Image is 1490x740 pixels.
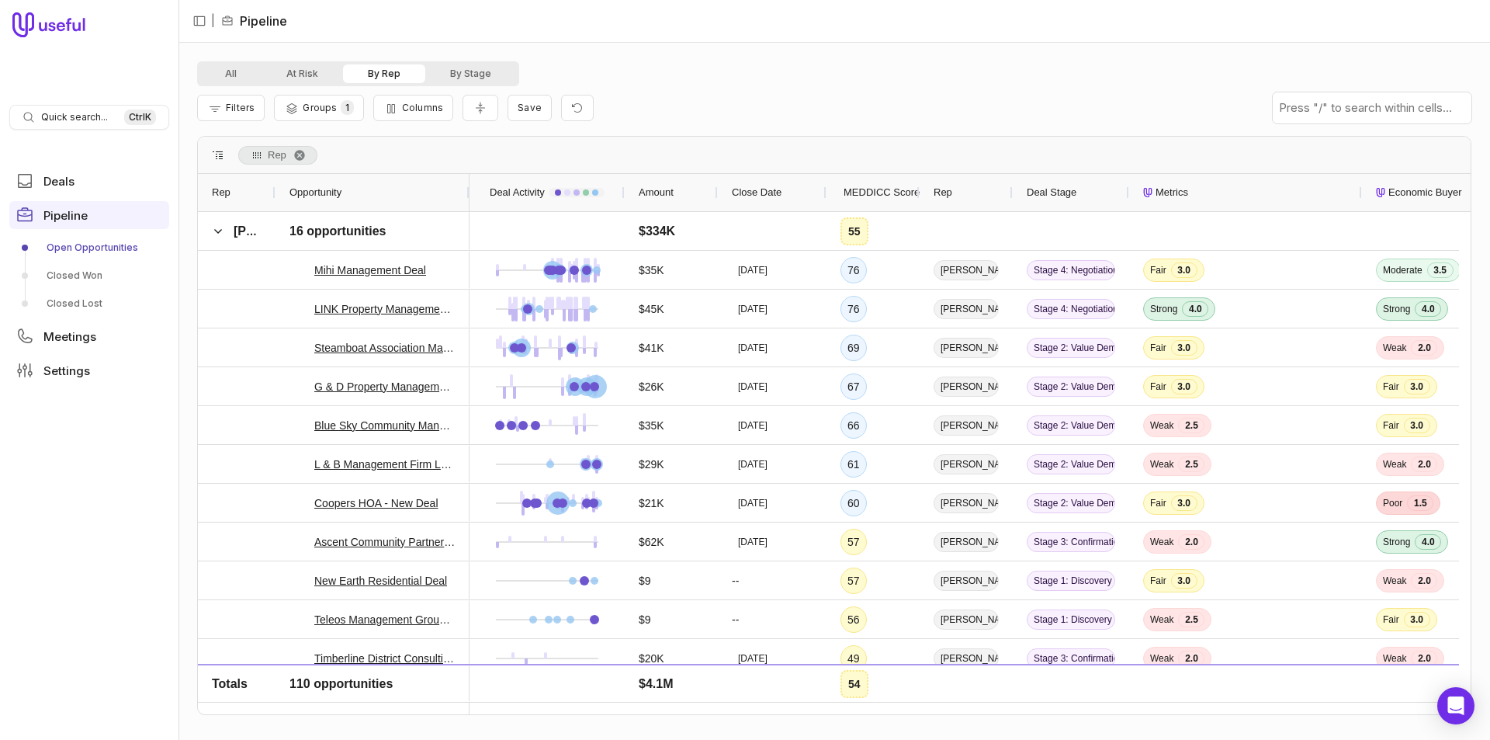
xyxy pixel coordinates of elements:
span: Fair [1383,419,1399,432]
span: 2.0 [1411,573,1437,589]
a: LINK Property Management - New Deal [314,300,456,318]
div: 66 [847,416,860,435]
div: 57 [847,533,860,551]
a: Closed Lost [9,291,169,316]
span: 3.0 [1171,262,1197,278]
a: Ascent Community Partners - New Deal [314,533,456,551]
a: G & D Property Management - New Deal [314,377,456,396]
a: Timberline District Consulting - New Deal [314,649,456,668]
span: Stage 2: Value Demonstration [1027,377,1115,397]
span: Settings [43,365,90,377]
span: Columns [402,102,443,113]
span: Weak [1150,613,1173,626]
div: 60 [847,494,860,512]
span: [PERSON_NAME] [934,260,999,280]
span: | [211,12,215,30]
span: Weak [1150,419,1173,432]
span: 2.5 [1178,418,1204,433]
span: 16 opportunities [289,222,386,241]
span: [PERSON_NAME] [934,571,999,591]
span: $45K [639,300,664,318]
span: Weak [1383,652,1406,665]
span: Fair [1150,380,1166,393]
time: [DATE] [738,652,768,665]
a: Open Opportunities [9,235,169,260]
span: 2.0 [1411,651,1437,666]
span: [PERSON_NAME] [934,338,999,358]
button: Collapse all rows [463,95,498,122]
span: Strong [1383,303,1410,315]
a: Blue Sky Community Management, LLC Deal [314,416,456,435]
span: Pipeline [43,210,88,221]
span: Fair [1150,497,1166,509]
button: By Stage [425,64,516,83]
span: Deals [43,175,74,187]
span: Amount [639,183,674,202]
div: -- [718,561,826,599]
button: Group Pipeline [274,95,363,121]
div: Row Groups [238,146,317,165]
div: Metrics [1143,174,1348,211]
a: Mihi Management Deal [314,261,426,280]
span: $35K [639,416,664,435]
div: Open Intercom Messenger [1437,687,1474,724]
time: [DATE] [738,458,768,471]
span: Save [518,102,542,113]
span: $29K [639,455,664,474]
span: Poor [1383,497,1402,509]
span: Opportunity [289,183,341,202]
span: Strong [1383,536,1410,548]
span: [PERSON_NAME] [934,532,999,552]
span: MEDDICC Score [844,183,920,202]
time: [DATE] [738,303,768,315]
span: Stage 1: Discovery [1027,571,1115,591]
span: Fair [1383,613,1399,626]
span: Stage 2: Value Demonstration [1027,454,1115,474]
span: Stage 2: Value Demonstration [1027,493,1115,513]
span: $21K [639,494,664,512]
span: 1 [341,100,354,115]
span: Stage 1: Discovery [1027,610,1115,630]
span: Weak [1383,691,1406,704]
span: 3.0 [1404,612,1430,627]
time: [DATE] [738,264,768,276]
span: Stage 4: Negotiation [1027,299,1115,319]
span: 3.0 [1404,418,1430,433]
kbd: Ctrl K [124,109,156,125]
span: Deal Stage [1027,183,1076,202]
time: [DATE] [738,342,768,354]
span: [PERSON_NAME] [934,415,999,436]
button: All [200,64,262,83]
span: Rep. Press ENTER to sort. Press DELETE to remove [238,146,317,165]
span: Economic Buyer [1388,183,1462,202]
span: 2.0 [1178,534,1204,550]
span: Fair [1150,264,1166,276]
button: Reset view [561,95,594,122]
span: Groups [303,102,337,113]
div: 69 [847,339,860,357]
span: Weak [1150,652,1173,665]
a: Teleos Management Group - [US_STATE] Deal [314,610,456,629]
span: Strong [1150,303,1177,315]
span: $41K [639,339,664,357]
a: Coopers HOA - New Deal [314,494,438,512]
div: 76 [847,300,860,318]
span: Stage 3: Confirmation [1027,532,1115,552]
a: Settings [9,356,169,384]
span: Close Date [732,183,781,202]
span: 3.0 [1171,379,1197,394]
span: $9 [639,572,651,590]
button: Filter Pipeline [197,95,265,121]
span: Weak [1150,458,1173,471]
div: 49 [847,649,860,668]
span: Weak [1383,575,1406,587]
button: Create a new saved view [508,95,552,121]
span: Filters [226,102,255,113]
a: Deals [9,167,169,195]
span: Deal Activity [490,183,545,202]
span: [PERSON_NAME] [934,299,999,319]
div: -- [718,678,826,716]
button: Columns [373,95,453,121]
span: Stage 3: Confirmation [1027,648,1115,669]
span: Stage 2: Value Demonstration [1027,338,1115,358]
